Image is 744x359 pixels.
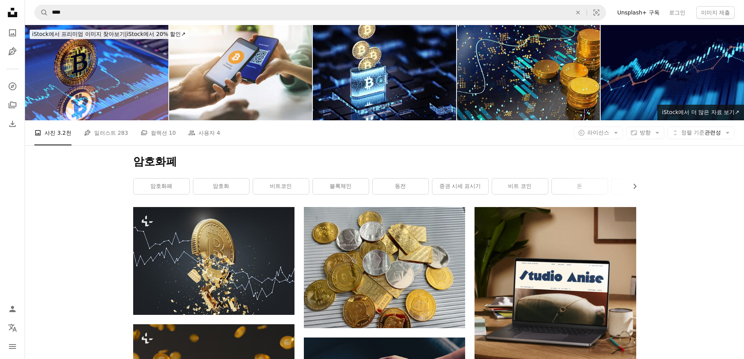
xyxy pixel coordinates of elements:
a: 비트코인 [253,179,309,194]
span: 283 [118,129,128,137]
a: 암호화 [193,179,249,194]
a: 금 [612,179,667,194]
a: 금 비트 코인이 무너지고 있습니다. 그래프가 충돌하고 있습니다. 암호 화폐 시장 위기의 개념. 검은색 배경입니다. 측면도입니다. 3d 렌더링 모형 [133,257,294,264]
button: 메뉴 [5,339,20,354]
a: 사진 [5,25,20,41]
button: 방향 [626,127,664,139]
span: 10 [169,129,176,137]
a: 블록체인 [313,179,369,194]
a: 비트 코인 [492,179,548,194]
a: 탐색 [5,79,20,94]
a: 암호화폐 [134,179,189,194]
button: 라이선스 [574,127,623,139]
img: Crypto Wallet - 사이버 보안 개념. 넓다 [313,25,456,120]
a: 다운로드 내역 [5,116,20,132]
a: iStock에서 프리미엄 이미지 찾아보기|iStock에서 20% 할인↗ [25,25,193,44]
a: 증권 시세 표시기 [432,179,488,194]
a: 돈 [552,179,608,194]
button: Unsplash 검색 [35,5,48,20]
button: 목록을 오른쪽으로 스크롤 [628,179,636,194]
a: 동전 [373,179,428,194]
span: 4 [217,129,220,137]
a: 사용자 4 [188,120,220,145]
span: iStock에서 프리미엄 이미지 찾아보기 | [32,31,127,37]
img: 디지털 차트 배경을 가진 암호화폐 투자 [457,25,600,120]
span: 라이선스 [587,129,609,136]
span: 정렬 기준 [681,129,705,136]
button: 시각적 검색 [587,5,606,20]
span: iStock에서 20% 할인 ↗ [32,31,186,37]
img: Financial chart with moving up arrow graph in stock market on blue color background [601,25,744,120]
a: Unsplash+ 구독 [612,6,664,19]
a: 로그인 / 가입 [5,301,20,317]
a: iStock에서 더 많은 자료 보기↗ [657,105,744,120]
button: 정렬 기준관련성 [667,127,735,139]
img: 비트 코인 기호 - 비즈니스 그래프 배경. 암호화폐 개념 - 시장 변동성. [25,25,168,120]
button: 삭제 [569,5,587,20]
a: 일러스트 [5,44,20,59]
a: 테이블 위에 놓인 금화와 은화 더미 [304,264,465,271]
h1: 암호화폐 [133,155,636,169]
span: 관련성 [681,129,721,137]
a: 컬렉션 [5,97,20,113]
form: 사이트 전체에서 이미지 찾기 [34,5,606,20]
a: 일러스트 283 [84,120,128,145]
a: 컬렉션 10 [141,120,176,145]
button: 이미지 제출 [696,6,735,19]
img: 금 비트 코인이 무너지고 있습니다. 그래프가 충돌하고 있습니다. 암호 화폐 시장 위기의 개념. 검은색 배경입니다. 측면도입니다. 3d 렌더링 모형 [133,207,294,314]
img: Bitcoin Payment - 스마트 폰을 사용하여 CryPro로 지불하는 사람 [169,25,312,120]
button: 언어 [5,320,20,336]
span: 방향 [640,129,651,136]
a: 로그인 [664,6,690,19]
span: iStock에서 더 많은 자료 보기 ↗ [662,109,739,115]
img: 테이블 위에 놓인 금화와 은화 더미 [304,207,465,328]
